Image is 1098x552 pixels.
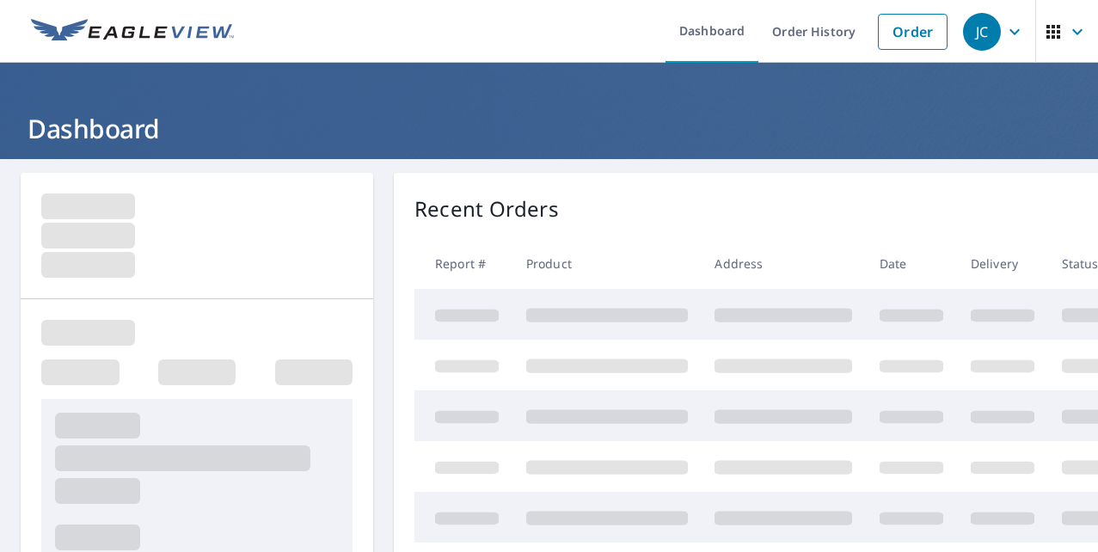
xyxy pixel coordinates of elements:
[878,14,948,50] a: Order
[866,238,957,289] th: Date
[31,19,234,45] img: EV Logo
[21,111,1077,146] h1: Dashboard
[963,13,1001,51] div: JC
[957,238,1048,289] th: Delivery
[512,238,702,289] th: Product
[414,238,512,289] th: Report #
[414,193,559,224] p: Recent Orders
[701,238,866,289] th: Address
